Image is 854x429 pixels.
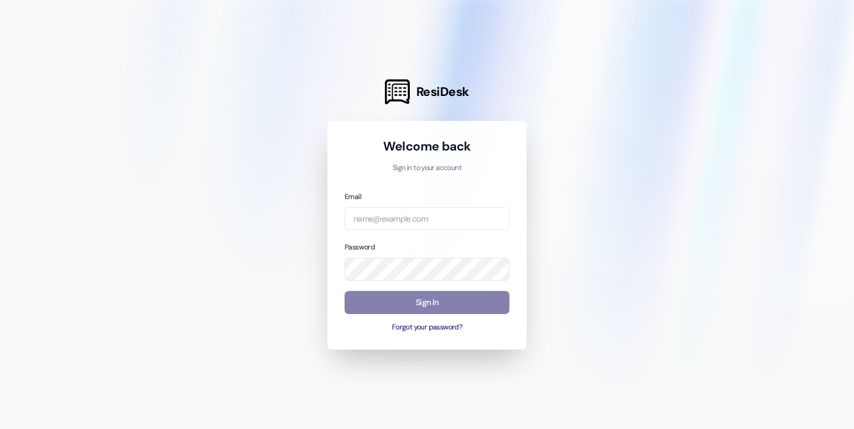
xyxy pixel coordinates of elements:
[345,322,509,333] button: Forgot your password?
[345,138,509,155] h1: Welcome back
[416,84,469,100] span: ResiDesk
[345,207,509,230] input: name@example.com
[345,242,375,252] label: Password
[345,192,361,201] label: Email
[385,79,410,104] img: ResiDesk Logo
[345,163,509,174] p: Sign in to your account
[345,291,509,314] button: Sign In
